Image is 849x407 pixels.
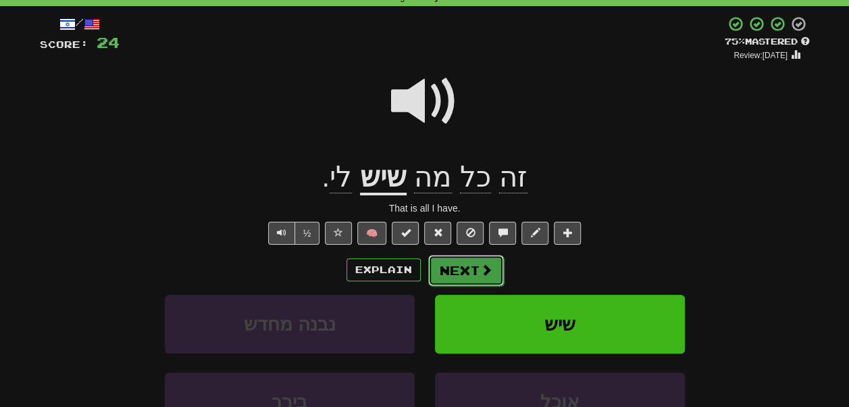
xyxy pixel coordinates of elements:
[414,161,452,193] span: מה
[725,36,810,48] div: Mastered
[457,222,484,245] button: Ignore sentence (alt+i)
[734,51,788,60] small: Review: [DATE]
[265,222,320,245] div: Text-to-speech controls
[489,222,516,245] button: Discuss sentence (alt+u)
[244,314,336,335] span: נבנה מחדש
[392,222,419,245] button: Set this sentence to 100% Mastered (alt+m)
[325,222,352,245] button: Favorite sentence (alt+f)
[460,161,491,193] span: כל
[165,295,415,354] button: נבנה מחדש
[294,222,320,245] button: ½
[330,161,352,193] span: לי
[725,36,745,47] span: 75 %
[40,201,810,215] div: That is all I have.
[268,222,295,245] button: Play sentence audio (ctl+space)
[521,222,548,245] button: Edit sentence (alt+d)
[435,295,685,354] button: שיש
[554,222,581,245] button: Add to collection (alt+a)
[357,222,386,245] button: 🧠
[97,34,120,51] span: 24
[424,222,451,245] button: Reset to 0% Mastered (alt+r)
[428,255,504,286] button: Next
[499,161,528,193] span: זה
[360,161,407,195] u: שיש
[40,39,88,50] span: Score:
[40,16,120,32] div: /
[544,314,575,335] span: שיש
[346,258,421,281] button: Explain
[321,161,359,193] span: .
